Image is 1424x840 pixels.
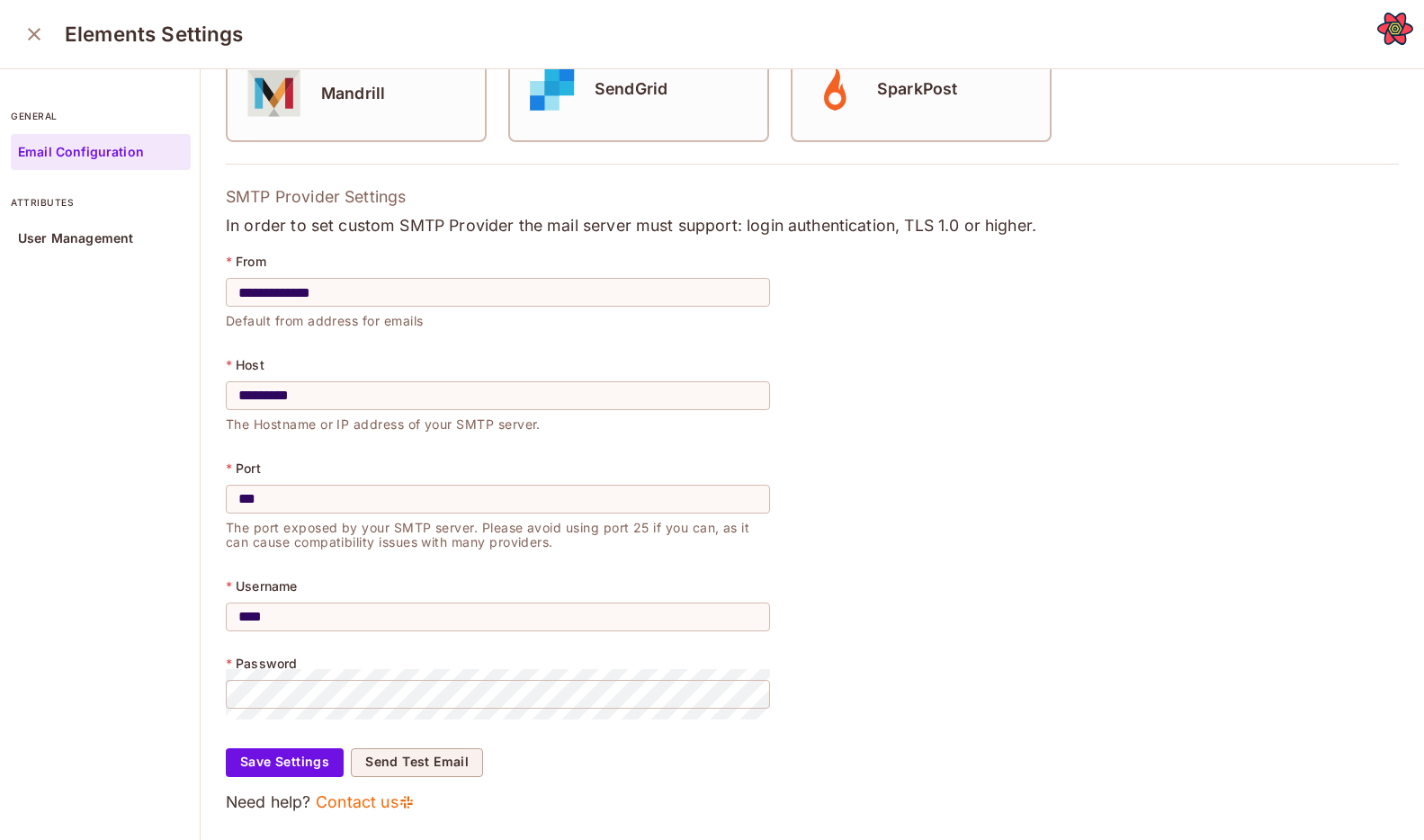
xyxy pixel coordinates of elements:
p: The Hostname or IP address of your SMTP server. [226,410,770,432]
p: From [236,255,266,269]
button: Send Test Email [351,748,483,777]
p: Need help? [226,791,1399,813]
p: The port exposed by your SMTP server. Please avoid using port 25 if you can, as it can cause comp... [226,514,770,550]
p: SMTP Provider Settings [226,186,1399,208]
p: general [11,109,191,123]
p: Username [236,579,297,594]
p: User Management [18,231,133,246]
h5: SparkPost [877,80,957,98]
p: attributes [11,195,191,210]
p: Default from address for emails [226,307,770,328]
button: close [16,16,52,52]
a: Contact us [316,791,416,813]
p: Email Configuration [18,145,144,159]
h5: SendGrid [595,80,667,98]
h3: Elements Settings [65,22,244,47]
p: Port [236,461,261,476]
p: In order to set custom SMTP Provider the mail server must support: login authentication, TLS 1.0 ... [226,215,1399,237]
h5: Mandrill [321,85,385,103]
button: Save Settings [226,748,344,777]
button: Open React Query Devtools [1377,11,1413,47]
p: Password [236,657,297,671]
p: Host [236,358,264,372]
